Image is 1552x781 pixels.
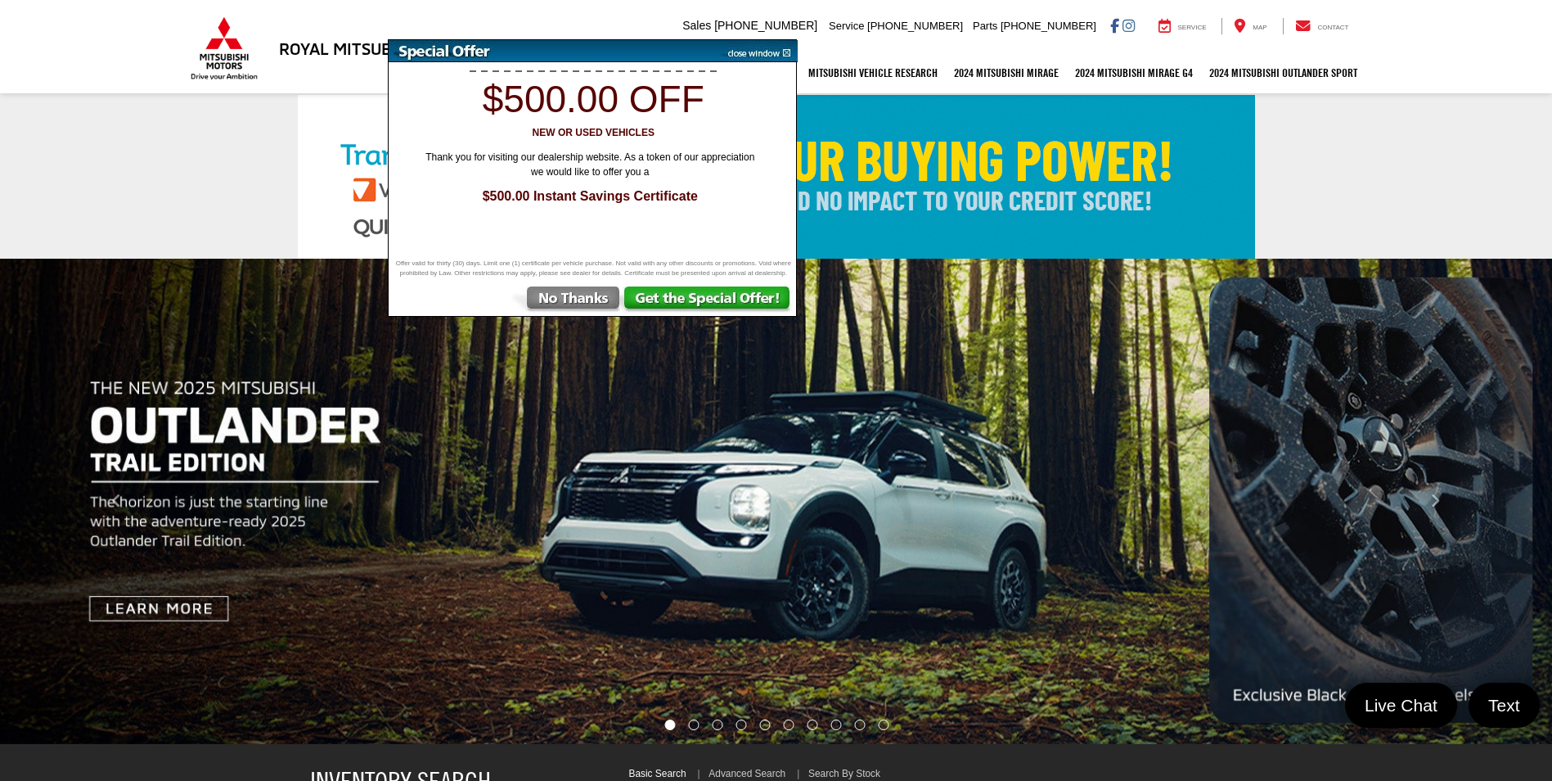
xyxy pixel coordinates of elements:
li: Go to slide number 10. [878,720,888,730]
li: Go to slide number 9. [854,720,865,730]
img: Check Your Buying Power [298,95,1255,259]
a: Map [1221,18,1279,34]
h3: New or Used Vehicles [398,128,789,138]
span: Live Chat [1356,694,1446,716]
a: Service [1146,18,1219,34]
img: No Thanks, Continue to Website [509,287,623,316]
a: Contact [1283,18,1361,34]
a: Mitsubishi Vehicle Research [800,52,946,93]
img: close window [715,40,798,62]
span: [PHONE_NUMBER] [867,20,963,32]
li: Go to slide number 6. [783,720,794,730]
li: Go to slide number 4. [736,720,747,730]
li: Go to slide number 1. [664,720,675,730]
span: Offer valid for thirty (30) days. Limit one (1) certificate per vehicle purchase. Not valid with ... [393,259,794,278]
span: Map [1253,24,1266,31]
li: Go to slide number 7. [807,720,817,730]
span: Text [1480,694,1528,716]
span: Sales [682,19,711,32]
a: 2024 Mitsubishi Mirage G4 [1067,52,1201,93]
a: Facebook: Click to visit our Facebook page [1110,19,1119,32]
h1: $500.00 off [398,79,789,120]
li: Go to slide number 5. [760,720,771,730]
li: Go to slide number 3. [713,720,723,730]
a: Text [1469,683,1540,728]
img: Mitsubishi [187,16,261,80]
li: Go to slide number 8. [830,720,841,730]
span: Contact [1317,24,1348,31]
span: Service [829,20,864,32]
a: 2024 Mitsubishi Outlander SPORT [1201,52,1365,93]
span: [PHONE_NUMBER] [714,19,817,32]
span: [PHONE_NUMBER] [1001,20,1096,32]
h3: Royal Mitsubishi [279,39,422,57]
a: Live Chat [1345,683,1457,728]
a: Instagram: Click to visit our Instagram page [1122,19,1135,32]
img: Get the Special Offer [623,287,796,316]
li: Go to slide number 2. [689,720,700,730]
a: 2024 Mitsubishi Mirage [946,52,1067,93]
span: Parts [973,20,997,32]
button: Click to view next picture. [1319,291,1552,711]
span: Service [1178,24,1207,31]
span: $500.00 Instant Savings Certificate [406,187,774,206]
img: Special Offer [389,40,716,62]
span: Thank you for visiting our dealership website. As a token of our appreciation we would like to of... [414,151,766,178]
